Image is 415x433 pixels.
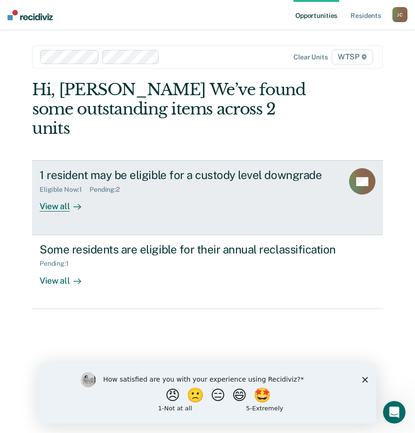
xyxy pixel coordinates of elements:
[40,260,76,268] div: Pending : 1
[40,243,353,256] div: Some residents are eligible for their annual reclassification
[40,268,92,286] div: View all
[32,160,383,235] a: 1 resident may be eligible for a custody level downgradeEligible Now:1Pending:2View all
[8,10,53,20] img: Recidiviz
[332,49,373,65] span: WTSP
[383,401,406,424] iframe: Intercom live chat
[40,168,336,182] div: 1 resident may be eligible for a custody level downgrade
[90,186,127,194] div: Pending : 2
[392,7,407,22] button: JC
[39,363,376,424] iframe: Survey by Kim from Recidiviz
[40,194,92,212] div: View all
[32,80,313,138] div: Hi, [PERSON_NAME] We’ve found some outstanding items across 2 units
[392,7,407,22] div: J C
[40,186,90,194] div: Eligible Now : 1
[32,235,383,309] a: Some residents are eligible for their annual reclassificationPending:1View all
[293,53,328,61] div: Clear units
